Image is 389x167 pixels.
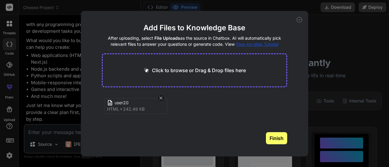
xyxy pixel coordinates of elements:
span: File Uploads [154,35,180,41]
button: Finish [266,132,287,144]
h2: Add Files to Knowledge Base [102,23,287,33]
span: Step-by-step Tutorial [236,42,278,47]
h4: After uploading, select as the source in Chatbox. AI will automatically pick relevant files to an... [102,35,287,47]
span: html [107,106,119,112]
p: Click to browse or Drag & Drop files here [152,67,246,74]
span: 242.49 KB [123,106,145,112]
span: user20 [115,100,163,106]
